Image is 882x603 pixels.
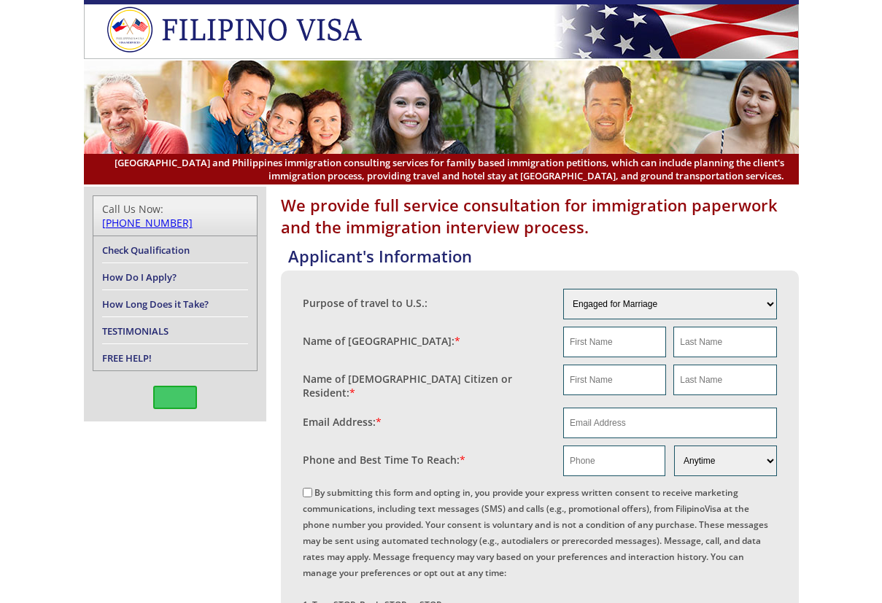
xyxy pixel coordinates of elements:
[102,216,193,230] a: [PHONE_NUMBER]
[303,334,460,348] label: Name of [GEOGRAPHIC_DATA]:
[674,446,776,476] select: Phone and Best Reach Time are required.
[303,296,428,310] label: Purpose of travel to U.S.:
[303,453,465,467] label: Phone and Best Time To Reach:
[673,365,776,395] input: Last Name
[102,297,209,311] a: How Long Does it Take?
[673,327,776,357] input: Last Name
[563,446,665,476] input: Phone
[563,365,666,395] input: First Name
[563,408,777,438] input: Email Address
[303,488,312,497] input: By submitting this form and opting in, you provide your express written consent to receive market...
[303,372,549,400] label: Name of [DEMOGRAPHIC_DATA] Citizen or Resident:
[102,271,177,284] a: How Do I Apply?
[102,202,248,230] div: Call Us Now:
[563,327,666,357] input: First Name
[102,324,169,338] a: TESTIMONIALS
[102,244,190,257] a: Check Qualification
[303,415,382,429] label: Email Address:
[281,194,799,238] h1: We provide full service consultation for immigration paperwork and the immigration interview proc...
[102,351,152,365] a: FREE HELP!
[288,245,799,267] h4: Applicant's Information
[98,156,784,182] span: [GEOGRAPHIC_DATA] and Philippines immigration consulting services for family based immigration pe...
